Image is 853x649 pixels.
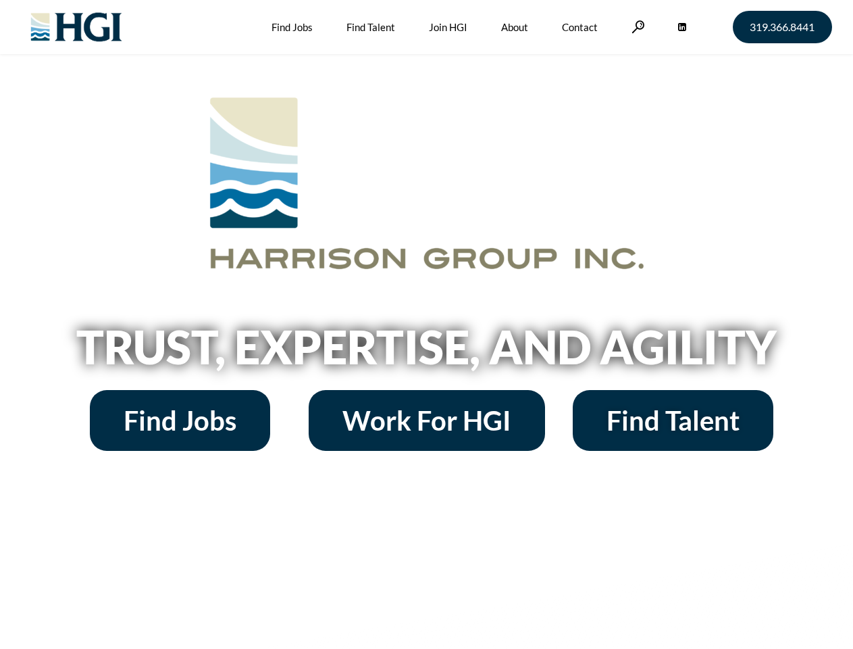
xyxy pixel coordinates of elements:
span: 319.366.8441 [750,22,815,32]
a: Find Talent [573,390,773,451]
a: 319.366.8441 [733,11,832,43]
a: Search [631,20,645,33]
span: Work For HGI [342,407,511,434]
a: Find Jobs [90,390,270,451]
a: Work For HGI [309,390,545,451]
span: Find Jobs [124,407,236,434]
h2: Trust, Expertise, and Agility [42,324,812,370]
span: Find Talent [606,407,740,434]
